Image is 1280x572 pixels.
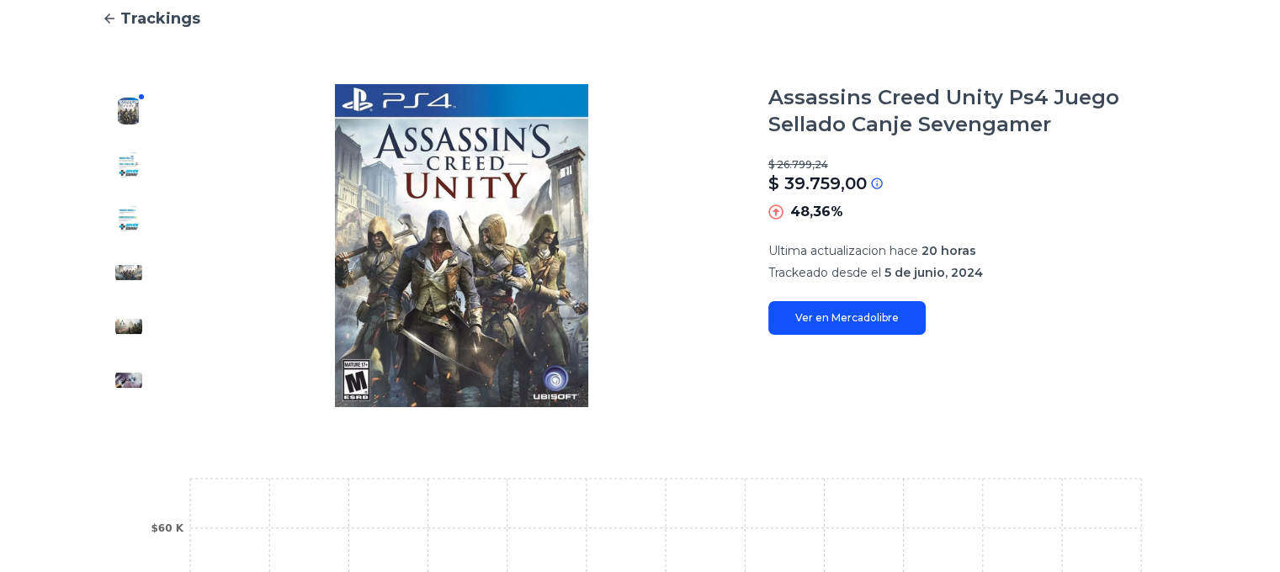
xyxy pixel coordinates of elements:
[884,265,983,280] span: 5 de junio, 2024
[115,367,142,394] img: Assassins Creed Unity Ps4 Juego Sellado Canje Sevengamer
[768,265,881,280] span: Trackeado desde el
[151,522,183,534] tspan: $60 K
[120,7,200,30] span: Trackings
[921,243,976,258] span: 20 horas
[768,158,1179,172] p: $ 26.799,24
[189,84,735,407] img: Assassins Creed Unity Ps4 Juego Sellado Canje Sevengamer
[790,202,843,222] p: 48,36%
[768,301,926,335] a: Ver en Mercadolibre
[115,313,142,340] img: Assassins Creed Unity Ps4 Juego Sellado Canje Sevengamer
[115,205,142,232] img: Assassins Creed Unity Ps4 Juego Sellado Canje Sevengamer
[115,98,142,124] img: Assassins Creed Unity Ps4 Juego Sellado Canje Sevengamer
[115,151,142,178] img: Assassins Creed Unity Ps4 Juego Sellado Canje Sevengamer
[102,7,1179,30] a: Trackings
[768,172,867,195] p: $ 39.759,00
[768,243,918,258] span: Ultima actualizacion hace
[115,259,142,286] img: Assassins Creed Unity Ps4 Juego Sellado Canje Sevengamer
[768,84,1179,138] h1: Assassins Creed Unity Ps4 Juego Sellado Canje Sevengamer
